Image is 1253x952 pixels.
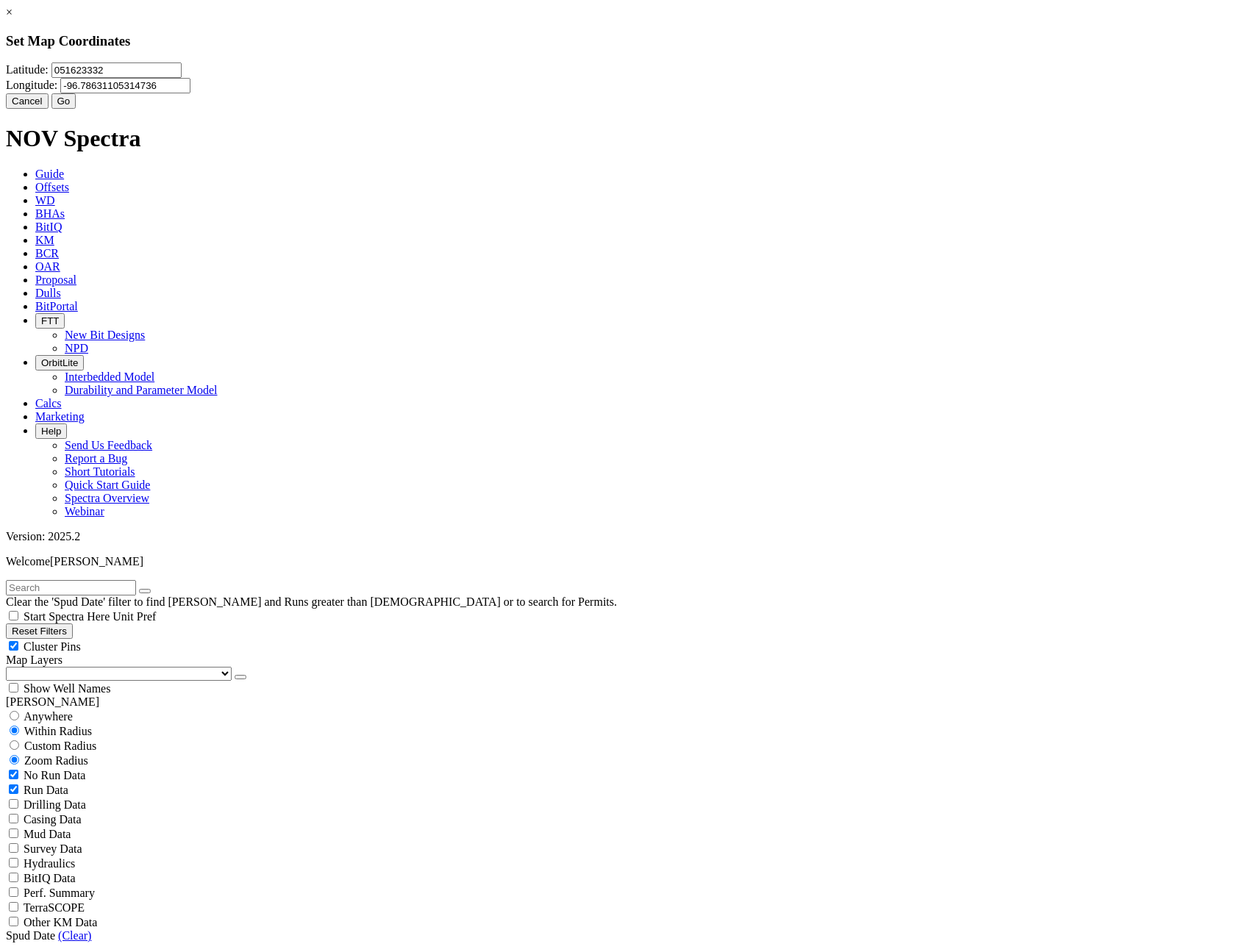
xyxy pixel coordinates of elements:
[41,426,61,437] span: Help
[24,813,82,826] span: Casing Data
[24,682,110,695] span: Show Well Names
[6,623,73,639] button: Reset Filters
[35,300,78,312] span: BitPortal
[41,315,59,326] span: FTT
[35,234,54,246] span: KM
[6,93,49,109] button: Cancel
[24,640,81,653] span: Cluster Pins
[113,610,156,623] span: Unit Pref
[35,168,64,180] span: Guide
[35,194,55,207] span: WD
[65,371,154,383] a: Interbedded Model
[65,492,149,504] a: Spectra Overview
[35,207,65,220] span: BHAs
[24,872,76,884] span: BitIQ Data
[58,929,91,942] a: (Clear)
[24,784,68,796] span: Run Data
[6,695,1247,709] div: [PERSON_NAME]
[24,798,86,811] span: Drilling Data
[35,273,76,286] span: Proposal
[51,93,76,109] button: Go
[6,79,57,91] label: Longitude:
[65,384,218,396] a: Durability and Parameter Model
[24,754,88,767] span: Zoom Radius
[6,580,136,595] input: Search
[24,710,73,723] span: Anywhere
[24,610,110,623] span: Start Spectra Here
[35,221,62,233] span: BitIQ
[65,342,88,354] a: NPD
[6,900,1247,915] filter-controls-checkbox: TerraSCOPE Data
[65,439,152,451] a: Send Us Feedback
[50,555,143,568] span: [PERSON_NAME]
[6,63,49,76] label: Latitude:
[24,828,71,840] span: Mud Data
[6,929,55,942] span: Spud Date
[6,33,1247,49] h3: Set Map Coordinates
[24,857,75,870] span: Hydraulics
[6,885,1247,900] filter-controls-checkbox: Performance Summary
[65,452,127,465] a: Report a Bug
[65,479,150,491] a: Quick Start Guide
[24,901,85,914] span: TerraSCOPE
[35,260,60,273] span: OAR
[41,357,78,368] span: OrbitLite
[6,856,1247,870] filter-controls-checkbox: Hydraulics Analysis
[24,740,96,752] span: Custom Radius
[65,465,135,478] a: Short Tutorials
[6,654,63,666] span: Map Layers
[24,725,92,737] span: Within Radius
[6,595,617,608] span: Clear the 'Spud Date' filter to find [PERSON_NAME] and Runs greater than [DEMOGRAPHIC_DATA] or to...
[35,397,62,409] span: Calcs
[6,125,1247,152] h1: NOV Spectra
[35,247,59,260] span: BCR
[6,915,1247,929] filter-controls-checkbox: TerraSCOPE Data
[24,916,97,928] span: Other KM Data
[24,887,95,899] span: Perf. Summary
[6,555,1247,568] p: Welcome
[24,842,82,855] span: Survey Data
[6,6,13,18] a: ×
[35,410,85,423] span: Marketing
[65,329,145,341] a: New Bit Designs
[6,530,1247,543] div: Version: 2025.2
[65,505,104,518] a: Webinar
[35,287,61,299] span: Dulls
[35,181,69,193] span: Offsets
[24,769,85,781] span: No Run Data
